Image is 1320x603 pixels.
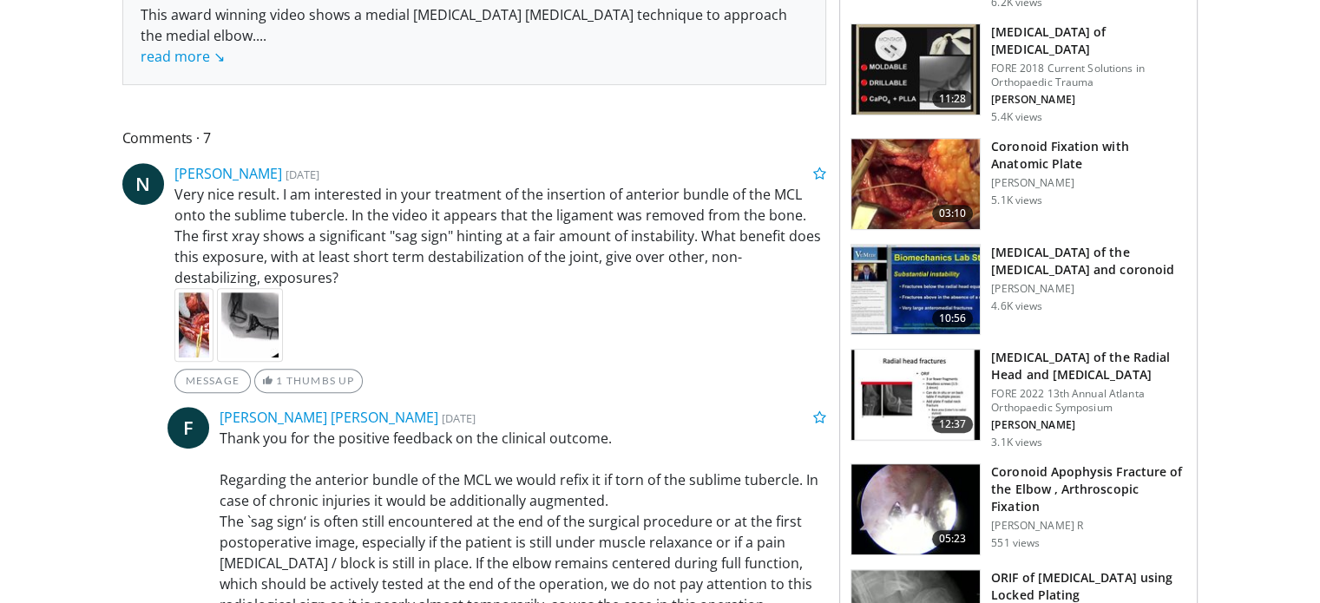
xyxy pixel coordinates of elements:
img: ac0736b3-043f-4cb6-8fba-87aabedbbe92.150x105_q85_crop-smart_upscale.jpg [851,24,980,115]
p: [PERSON_NAME] [991,418,1186,432]
p: [PERSON_NAME] [991,93,1186,107]
a: 12:37 [MEDICAL_DATA] of the Radial Head and [MEDICAL_DATA] FORE 2022 13th Annual Atlanta Orthopae... [850,349,1186,449]
p: 4.6K views [991,299,1042,313]
span: 10:56 [932,310,974,327]
p: [PERSON_NAME] R [991,519,1186,533]
p: FORE 2022 13th Annual Atlanta Orthopaedic Symposium [991,387,1186,415]
img: 30e7a3d7-77a9-4c71-92e4-b98932832cc5.150x105_q85_crop-smart_upscale.jpg [851,350,980,440]
p: 551 views [991,536,1040,550]
h3: [MEDICAL_DATA] of the [MEDICAL_DATA] and coronoid [991,244,1186,279]
p: [PERSON_NAME] [991,282,1186,296]
a: read more ↘ [141,47,225,66]
h3: [MEDICAL_DATA] of the Radial Head and [MEDICAL_DATA] [991,349,1186,383]
a: [PERSON_NAME] [PERSON_NAME] [220,408,438,427]
h3: Coronoid Apophysis Fracture of the Elbow , Arthroscopic Fixation [991,463,1186,515]
img: 2b0ba617-4c77-40d2-b80d-5a77795b52da.png.75x75_q85.jpg [174,288,213,362]
img: 0d26af03-2039-465e-9b8a-741802ffcb3a.150x105_q85_crop-smart_upscale.jpg [851,139,980,229]
h3: Coronoid Fixation with Anatomic Plate [991,138,1186,173]
a: F [167,407,209,449]
a: 11:28 [MEDICAL_DATA] of [MEDICAL_DATA] FORE 2018 Current Solutions in Orthopaedic Trauma [PERSON_... [850,23,1186,124]
a: [PERSON_NAME] [174,164,282,183]
p: [PERSON_NAME] [991,176,1186,190]
div: This award winning video shows a medial [MEDICAL_DATA] [MEDICAL_DATA] technique to approach the m... [141,4,809,67]
span: 11:28 [932,90,974,108]
p: 3.1K views [991,436,1042,449]
a: Message [174,369,251,393]
a: 10:56 [MEDICAL_DATA] of the [MEDICAL_DATA] and coronoid [PERSON_NAME] 4.6K views [850,244,1186,336]
small: [DATE] [442,410,476,426]
a: N [122,163,164,205]
p: 5.4K views [991,110,1042,124]
img: e29cdab5-2149-4b54-9af1-541dc6d043b6.jpeg.75x75_q85.jpg [217,288,283,362]
span: ... [141,26,266,66]
span: 12:37 [932,416,974,433]
span: 03:10 [932,205,974,222]
a: 05:23 Coronoid Apophysis Fracture of the Elbow , Arthroscopic Fixation [PERSON_NAME] R 551 views [850,463,1186,555]
img: d5ySKFN8UhyXrjO34xMDoxOjByO_JhYE.150x105_q85_crop-smart_upscale.jpg [851,245,980,335]
span: 05:23 [932,530,974,547]
p: Very nice result. I am interested in your treatment of the insertion of anterior bundle of the MC... [174,184,827,288]
h3: [MEDICAL_DATA] of [MEDICAL_DATA] [991,23,1186,58]
a: 03:10 Coronoid Fixation with Anatomic Plate [PERSON_NAME] 5.1K views [850,138,1186,230]
img: d6ff1faa-667b-4e2b-a7de-5d9f3b06cd8a.150x105_q85_crop-smart_upscale.jpg [851,464,980,554]
span: Comments 7 [122,127,827,149]
p: 5.1K views [991,193,1042,207]
a: 1 Thumbs Up [254,369,363,393]
span: 1 [276,374,283,387]
small: [DATE] [286,167,319,182]
p: FORE 2018 Current Solutions in Orthopaedic Trauma [991,62,1186,89]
